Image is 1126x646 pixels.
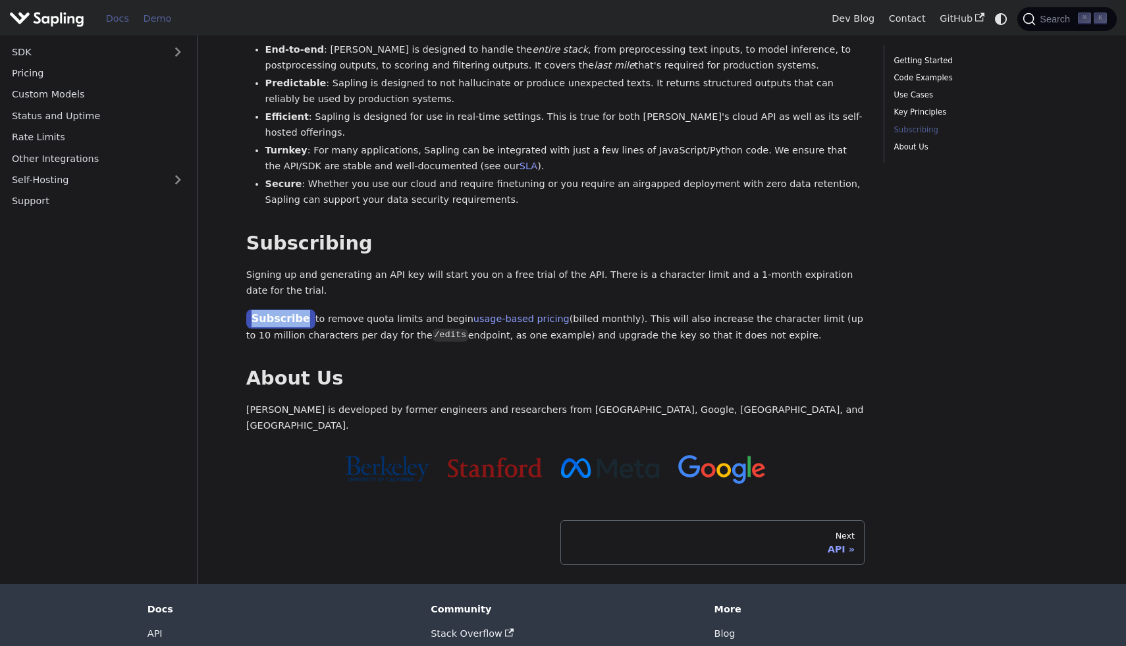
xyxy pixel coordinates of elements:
img: Sapling.ai [9,9,84,28]
a: Demo [136,9,178,29]
button: Search (Command+K) [1017,7,1116,31]
h2: About Us [246,367,865,390]
div: Next [570,531,855,541]
strong: Predictable [265,78,327,88]
a: API [147,628,163,639]
a: Stack Overflow [431,628,514,639]
a: Self-Hosting [5,171,191,190]
strong: End-to-end [265,44,324,55]
img: Meta [561,458,659,478]
a: Getting Started [894,55,1073,67]
div: API [570,543,855,555]
a: Subscribe [246,310,315,329]
a: Use Cases [894,89,1073,101]
p: Signing up and generating an API key will start you on a free trial of the API. There is a charac... [246,267,865,299]
a: About Us [894,141,1073,153]
img: Google [678,455,766,485]
strong: Efficient [265,111,309,122]
a: Key Principles [894,106,1073,119]
a: Pricing [5,64,191,83]
a: Other Integrations [5,149,191,168]
a: Custom Models [5,85,191,104]
a: Blog [714,628,736,639]
em: entire stack [532,44,588,55]
a: SLA [520,161,537,171]
strong: Secure [265,178,302,189]
a: Contact [882,9,933,29]
a: Sapling.ai [9,9,89,28]
li: : For many applications, Sapling can be integrated with just a few lines of JavaScript/Python cod... [265,143,865,175]
span: Search [1036,14,1078,24]
div: More [714,603,979,615]
a: SDK [5,42,165,61]
a: Subscribing [894,124,1073,136]
h2: Subscribing [246,232,865,256]
li: : Whether you use our cloud and require finetuning or you require an airgapped deployment with ze... [265,176,865,208]
a: Dev Blog [824,9,881,29]
a: NextAPI [560,520,865,565]
a: Status and Uptime [5,107,191,126]
nav: Docs pages [246,520,865,565]
a: GitHub [932,9,991,29]
a: Docs [99,9,136,29]
img: Stanford [448,458,542,477]
code: /edits [433,329,468,342]
a: usage-based pricing [473,313,570,324]
div: Docs [147,603,412,615]
button: Expand sidebar category 'SDK' [165,42,191,61]
kbd: ⌘ [1078,13,1091,24]
a: Support [5,192,191,211]
li: : Sapling is designed to not hallucinate or produce unexpected texts. It returns structured outpu... [265,76,865,107]
strong: Turnkey [265,145,308,155]
button: Switch between dark and light mode (currently system mode) [992,9,1011,28]
li: : [PERSON_NAME] is designed to handle the , from preprocessing text inputs, to model inference, t... [265,42,865,74]
a: Code Examples [894,72,1073,84]
a: Rate Limits [5,128,191,147]
em: last mile [594,60,634,70]
p: [PERSON_NAME] is developed by former engineers and researchers from [GEOGRAPHIC_DATA], Google, [G... [246,402,865,434]
div: Community [431,603,695,615]
img: Cal [345,456,429,482]
li: : Sapling is designed for use in real-time settings. This is true for both [PERSON_NAME]'s cloud ... [265,109,865,141]
kbd: K [1094,13,1107,24]
p: to remove quota limits and begin (billed monthly). This will also increase the character limit (u... [246,310,865,343]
